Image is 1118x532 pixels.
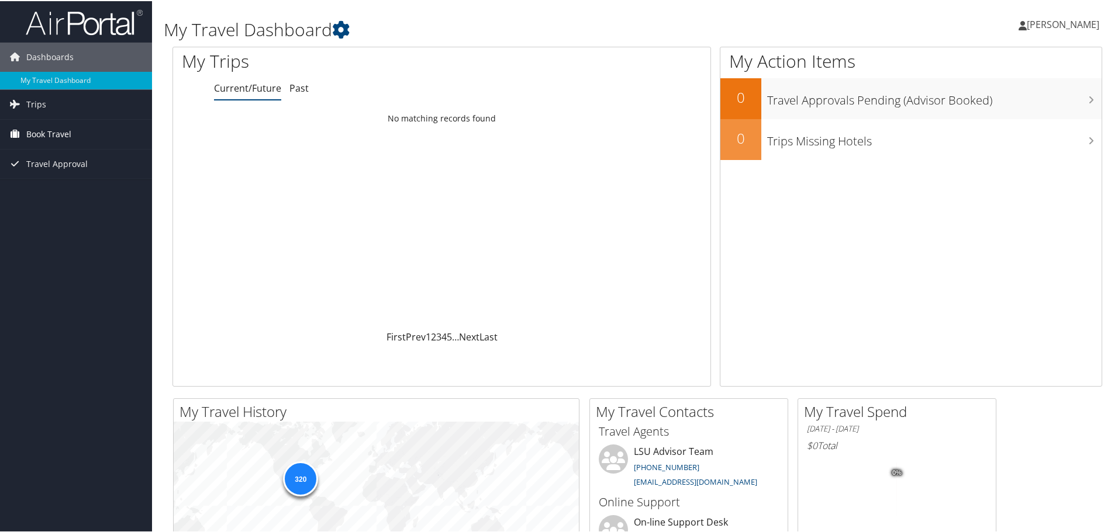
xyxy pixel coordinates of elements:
td: No matching records found [173,107,710,128]
h3: Travel Approvals Pending (Advisor Booked) [767,85,1102,107]
a: 4 [441,329,447,342]
a: 2 [431,329,436,342]
div: 320 [283,460,318,495]
h6: [DATE] - [DATE] [807,422,987,433]
a: 3 [436,329,441,342]
a: 1 [426,329,431,342]
h3: Online Support [599,493,779,509]
img: airportal-logo.png [26,8,143,35]
h3: Trips Missing Hotels [767,126,1102,148]
a: First [387,329,406,342]
a: 0Trips Missing Hotels [720,118,1102,159]
span: Book Travel [26,119,71,148]
span: Dashboards [26,41,74,71]
h6: Total [807,438,987,451]
span: $0 [807,438,817,451]
li: LSU Advisor Team [593,443,785,491]
h1: My Travel Dashboard [164,16,795,41]
h3: Travel Agents [599,422,779,439]
span: … [452,329,459,342]
a: 5 [447,329,452,342]
a: Past [289,81,309,93]
span: Travel Approval [26,148,88,178]
span: Trips [26,89,46,118]
h2: 0 [720,86,761,106]
h2: 0 [720,127,761,147]
a: Next [459,329,479,342]
h2: My Travel History [180,401,579,420]
h1: My Action Items [720,48,1102,72]
a: [PERSON_NAME] [1019,6,1111,41]
h2: My Travel Spend [804,401,996,420]
a: Current/Future [214,81,281,93]
a: Prev [406,329,426,342]
tspan: 0% [892,468,902,475]
a: Last [479,329,498,342]
a: [PHONE_NUMBER] [634,461,699,471]
h2: My Travel Contacts [596,401,788,420]
h1: My Trips [182,48,478,72]
span: [PERSON_NAME] [1027,17,1099,30]
a: [EMAIL_ADDRESS][DOMAIN_NAME] [634,475,757,486]
a: 0Travel Approvals Pending (Advisor Booked) [720,77,1102,118]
